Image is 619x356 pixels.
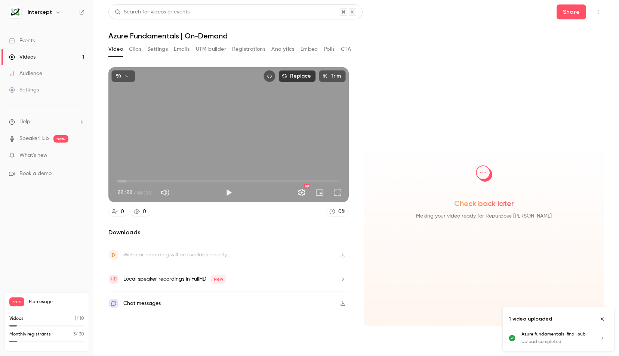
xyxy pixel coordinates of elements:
[108,31,604,40] h1: Azure Fundamentals | On-Demand
[108,207,127,217] a: 0
[271,43,295,55] button: Analytics
[29,299,84,305] span: Plan usage
[592,6,604,18] button: Top Bar Actions
[108,43,123,55] button: Video
[137,188,152,196] span: 58:22
[123,250,227,259] div: Webinar recording will be available shortly
[19,118,30,126] span: Help
[19,135,49,143] a: SpeakerHub
[9,53,36,61] div: Videos
[9,331,51,338] p: Monthly registrants
[416,212,552,221] span: Making your video ready for Repurpose [PERSON_NAME]
[521,331,608,345] a: Azure fundamentals-final-subUpload completed
[326,207,349,217] a: 0%
[19,170,52,178] span: Book a demo
[73,332,76,337] span: 3
[232,43,265,55] button: Registrations
[324,43,335,55] button: Polls
[503,331,614,351] ul: Uploads list
[19,152,47,159] span: What's new
[73,331,84,338] p: / 30
[278,70,316,82] button: Replace
[330,185,345,200] button: Full screen
[9,6,21,18] img: Intercept
[115,8,190,16] div: Search for videos or events
[596,313,608,325] button: Close uploads list
[174,43,190,55] button: Emails
[117,188,152,196] div: 00:00
[75,315,84,322] p: / 10
[341,43,351,55] button: CTA
[9,118,84,126] li: help-dropdown-opener
[454,198,514,209] span: Check back later
[121,208,124,216] div: 0
[9,70,42,77] div: Audience
[129,43,141,55] button: Clips
[158,185,173,200] button: Mute
[28,9,52,16] h6: Intercept
[304,184,309,188] div: HD
[211,275,226,284] span: New
[509,315,552,323] p: 1 video uploaded
[9,315,24,322] p: Videos
[9,37,35,44] div: Events
[53,135,68,143] span: new
[521,338,590,345] p: Upload completed
[130,207,150,217] a: 0
[221,185,236,200] button: Play
[264,70,275,82] button: Embed video
[521,331,590,338] p: Azure fundamentals-final-sub
[338,208,345,216] div: 0 %
[294,185,309,200] button: Settings
[108,228,349,237] h2: Downloads
[133,188,136,196] span: /
[319,70,346,82] button: Trim
[557,4,586,19] button: Share
[117,188,132,196] span: 00:00
[9,86,39,94] div: Settings
[123,299,161,308] div: Chat messages
[196,43,226,55] button: UTM builder
[301,43,318,55] button: Embed
[9,297,24,306] span: Free
[123,275,226,284] div: Local speaker recordings in FullHD
[147,43,168,55] button: Settings
[143,208,146,216] div: 0
[312,185,327,200] button: Turn on miniplayer
[75,316,76,321] span: 1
